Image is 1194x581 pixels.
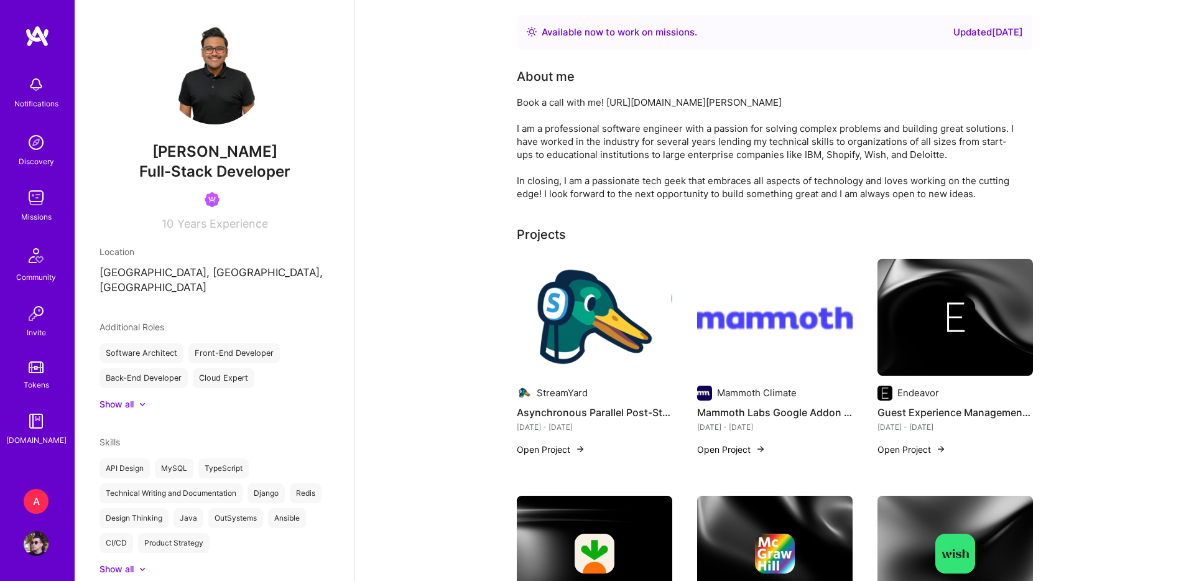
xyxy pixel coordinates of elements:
span: Full-Stack Developer [139,162,290,180]
p: [GEOGRAPHIC_DATA], [GEOGRAPHIC_DATA], [GEOGRAPHIC_DATA] [99,266,330,295]
div: Notifications [14,97,58,110]
img: Community [21,241,51,271]
div: About me [517,67,575,86]
img: logo [25,25,50,47]
img: Been on Mission [205,192,220,207]
img: Invite [24,301,49,326]
button: Open Project [697,443,766,456]
img: bell [24,72,49,97]
div: Product Strategy [138,533,210,553]
div: API Design [99,458,150,478]
div: Missions [21,210,52,223]
h4: Mammoth Labs Google Addon Development [697,404,853,421]
div: Endeavor [897,386,939,399]
div: A [24,489,49,514]
div: Front-End Developer [188,343,280,363]
div: Community [16,271,56,284]
div: [DATE] - [DATE] [517,421,672,434]
img: teamwork [24,185,49,210]
div: Ansible [268,508,306,528]
div: Cloud Expert [193,368,254,388]
span: Skills [99,437,120,447]
img: Company logo [517,386,532,401]
img: tokens [29,361,44,373]
div: OutSystems [208,508,263,528]
div: Mammoth Climate [717,386,797,399]
div: Django [248,483,285,503]
div: Discovery [19,155,54,168]
div: MySQL [155,458,193,478]
div: [DOMAIN_NAME] [6,434,67,447]
img: discovery [24,130,49,155]
img: Company logo [697,386,712,401]
span: 10 [162,217,174,230]
button: Open Project [517,443,585,456]
div: Java [174,508,203,528]
div: Back-End Developer [99,368,188,388]
a: User Avatar [21,531,52,556]
a: A [21,489,52,514]
div: Software Architect [99,343,183,363]
img: cover [877,259,1033,376]
img: User Avatar [24,531,49,556]
div: Projects [517,225,566,244]
div: Location [99,245,330,258]
img: arrow-right [756,444,766,454]
div: Tokens [24,378,49,391]
h4: Asynchronous Parallel Post-Stream Video Processing [517,404,672,421]
div: Invite [27,326,46,339]
div: Show all [99,398,134,411]
div: Show all [99,563,134,575]
button: Open Project [877,443,946,456]
h4: Guest Experience Management Platform [877,404,1033,421]
img: arrow-right [575,444,585,454]
span: Additional Roles [99,322,164,332]
div: CI/CD [99,533,133,553]
span: [PERSON_NAME] [99,142,330,161]
span: Years Experience [177,217,268,230]
div: TypeScript [198,458,249,478]
div: Design Thinking [99,508,169,528]
img: Company logo [935,534,975,574]
div: [DATE] - [DATE] [697,421,853,434]
img: User Avatar [165,25,264,124]
div: Technical Writing and Documentation [99,483,243,503]
img: Availability [527,27,537,37]
div: [DATE] - [DATE] [877,421,1033,434]
div: Redis [290,483,322,503]
div: StreamYard [537,386,588,399]
img: Company logo [935,297,975,337]
img: Company logo [575,534,614,574]
img: Mammoth Labs Google Addon Development [697,259,853,376]
div: Updated [DATE] [953,25,1023,40]
img: Company logo [877,386,892,401]
img: Company logo [755,534,795,574]
img: arrow-right [936,444,946,454]
div: Book a call with me! [URL][DOMAIN_NAME][PERSON_NAME] I am a professional software engineer with a... [517,96,1014,200]
img: guide book [24,409,49,434]
div: Available now to work on missions . [542,25,697,40]
img: Asynchronous Parallel Post-Stream Video Processing [517,259,672,376]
